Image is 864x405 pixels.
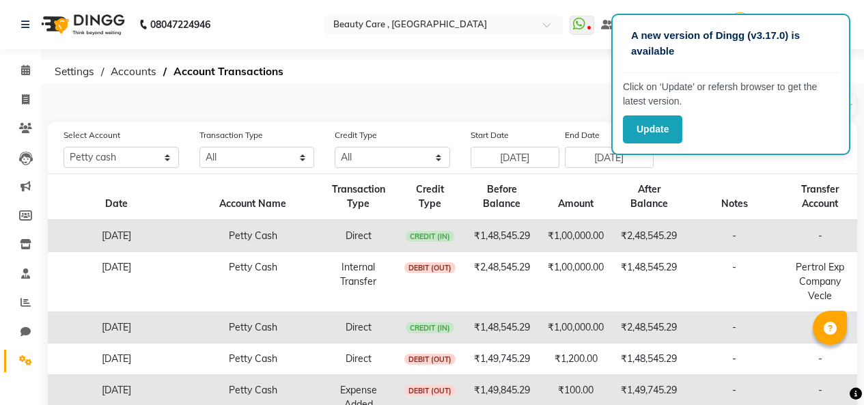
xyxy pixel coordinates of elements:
td: [DATE] [48,312,184,344]
span: DEBIT (OUT) [404,354,456,365]
td: ₹1,48,545.29 [612,252,686,312]
td: - [783,220,857,252]
th: Transaction Type [321,174,396,221]
img: logo [35,5,128,44]
td: ₹1,00,000.00 [540,220,612,252]
td: Petty Cash [184,312,321,344]
td: [DATE] [48,344,184,375]
td: Petty Cash [184,252,321,312]
label: Select Account [64,129,120,141]
td: ₹1,48,545.29 [612,344,686,375]
td: - [686,344,783,375]
label: Credit Type [335,129,377,141]
p: A new version of Dingg (v3.17.0) is available [631,28,831,59]
td: Pertrol Exp Company Vecle [783,252,857,312]
td: ₹2,48,545.29 [612,312,686,344]
td: - [686,312,783,344]
th: After Balance [612,174,686,221]
th: Date [48,174,184,221]
td: Petty Cash [184,220,321,252]
th: Credit Type [396,174,464,221]
b: 08047224946 [150,5,210,44]
p: Click on ‘Update’ or refersh browser to get the latest version. [623,80,839,109]
span: DEBIT (OUT) [404,385,456,396]
th: Notes [686,174,783,221]
td: ₹1,48,545.29 [464,312,540,344]
td: [DATE] [48,220,184,252]
td: - [686,252,783,312]
td: - [783,344,857,375]
td: ₹1,49,745.29 [464,344,540,375]
th: Transfer Account [783,174,857,221]
td: Direct [321,344,396,375]
td: Petty Cash [184,344,321,375]
span: Account Transactions [167,59,290,84]
td: - [783,312,857,344]
td: ₹1,200.00 [540,344,612,375]
th: Before Balance [464,174,540,221]
td: [DATE] [48,252,184,312]
th: Account Name [184,174,321,221]
td: Internal Transfer [321,252,396,312]
td: ₹1,00,000.00 [540,312,612,344]
span: DEBIT (OUT) [404,262,456,273]
label: End Date [565,129,600,141]
td: ₹2,48,545.29 [464,252,540,312]
span: CREDIT (IN) [406,231,455,242]
label: Transaction Type [199,129,263,141]
button: Update [623,115,682,143]
td: ₹1,00,000.00 [540,252,612,312]
img: Pranav Kanase [728,12,752,36]
span: CREDIT (IN) [406,322,455,333]
span: Settings [48,59,101,84]
label: Start Date [471,129,509,141]
td: ₹1,48,545.29 [464,220,540,252]
td: Direct [321,220,396,252]
span: Accounts [104,59,163,84]
td: Direct [321,312,396,344]
iframe: chat widget [807,350,850,391]
input: End Date [565,147,654,168]
th: Amount [540,174,612,221]
input: Start Date [471,147,559,168]
td: ₹2,48,545.29 [612,220,686,252]
td: - [686,220,783,252]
